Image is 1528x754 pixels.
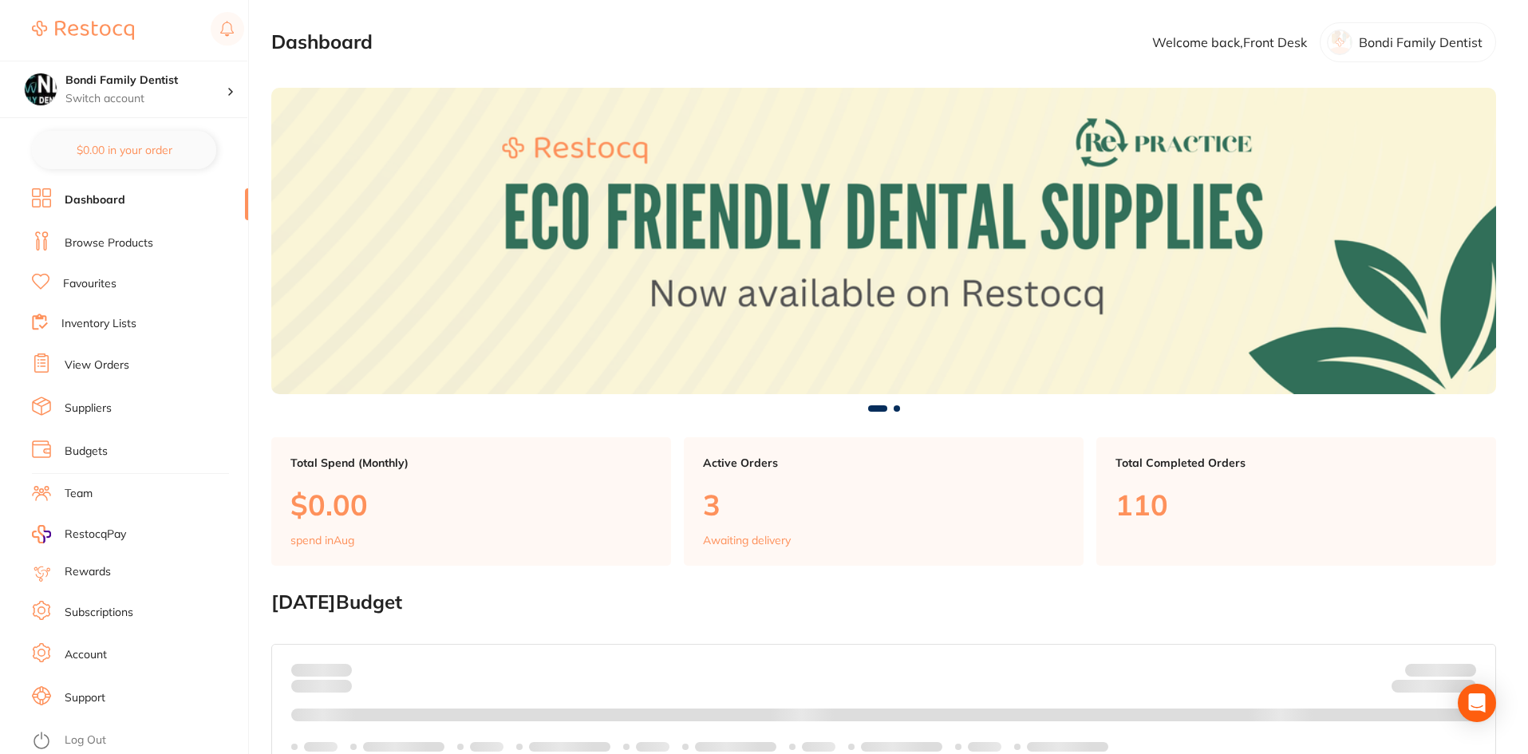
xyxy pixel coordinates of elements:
p: Labels extended [529,740,610,753]
a: Support [65,690,105,706]
p: 3 [703,488,1064,521]
strong: $0.00 [324,663,352,677]
a: RestocqPay [32,525,126,543]
a: Team [65,486,93,502]
p: Remaining: [1392,677,1476,696]
p: Budget: [1405,664,1476,677]
h2: Dashboard [271,31,373,53]
p: Labels extended [861,740,942,753]
div: Open Intercom Messenger [1458,684,1496,722]
p: Labels [968,740,1001,753]
a: Log Out [65,732,106,748]
p: Labels [636,740,669,753]
a: Rewards [65,564,111,580]
a: Restocq Logo [32,12,134,49]
p: Labels [470,740,503,753]
p: Labels extended [1027,740,1108,753]
a: Favourites [63,276,116,292]
p: Total Completed Orders [1115,456,1477,469]
p: Labels [802,740,835,753]
p: Active Orders [703,456,1064,469]
p: month [291,677,352,696]
img: Restocq Logo [32,21,134,40]
p: $0.00 [290,488,652,521]
img: Bondi Family Dentist [25,73,57,105]
p: Labels extended [363,740,444,753]
a: Total Spend (Monthly)$0.00spend inAug [271,437,671,566]
a: View Orders [65,357,129,373]
a: Dashboard [65,192,125,208]
a: Inventory Lists [61,316,136,332]
p: Labels [304,740,338,753]
button: Log Out [32,728,243,754]
a: Subscriptions [65,605,133,621]
p: spend in Aug [290,534,354,547]
p: Total Spend (Monthly) [290,456,652,469]
strong: $0.00 [1448,682,1476,697]
a: Browse Products [65,235,153,251]
p: Switch account [65,91,227,107]
p: Awaiting delivery [703,534,791,547]
p: Spent: [291,664,352,677]
img: RestocqPay [32,525,51,543]
a: Suppliers [65,401,112,416]
a: Budgets [65,444,108,460]
h4: Bondi Family Dentist [65,73,227,89]
a: Account [65,647,107,663]
strong: $NaN [1445,663,1476,677]
img: Dashboard [271,88,1496,394]
span: RestocqPay [65,527,126,543]
p: Labels extended [695,740,776,753]
a: Active Orders3Awaiting delivery [684,437,1084,566]
p: Bondi Family Dentist [1359,35,1483,49]
h2: [DATE] Budget [271,591,1496,614]
button: $0.00 in your order [32,131,216,169]
p: Welcome back, Front Desk [1152,35,1307,49]
p: 110 [1115,488,1477,521]
a: Total Completed Orders110 [1096,437,1496,566]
